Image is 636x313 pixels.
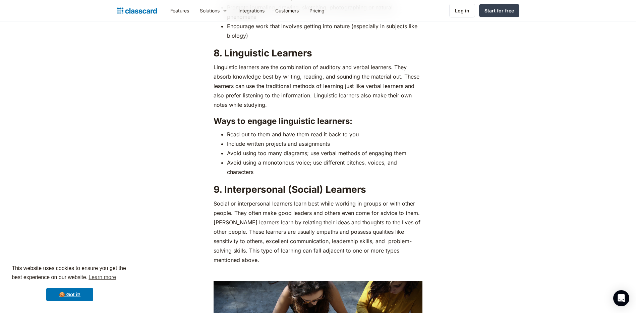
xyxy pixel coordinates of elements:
[214,199,422,265] p: Social or interpersonal learners learn best while working in groups or with other people. They of...
[304,3,330,18] a: Pricing
[194,3,233,18] div: Solutions
[233,3,270,18] a: Integrations
[449,4,475,17] a: Log in
[214,184,366,195] strong: 9. Interpersonal (Social) Learners
[46,288,93,301] a: dismiss cookie message
[227,130,422,139] li: Read out to them and have them read it back to you
[88,272,117,282] a: learn more about cookies
[214,116,352,126] strong: Ways to engage linguistic learners:
[12,264,128,282] span: This website uses cookies to ensure you get the best experience on our website.
[227,158,422,177] li: Avoid using a monotonous voice; use different pitches, voices, and characters
[227,139,422,148] li: Include written projects and assignments
[214,47,312,59] strong: 8. Linguistic Learners
[484,7,514,14] div: Start for free
[5,258,134,308] div: cookieconsent
[227,21,422,40] li: Encourage work that involves getting into nature (especially in subjects like biology)
[165,3,194,18] a: Features
[214,268,422,277] p: ‍
[270,3,304,18] a: Customers
[613,290,629,306] div: Open Intercom Messenger
[200,7,220,14] div: Solutions
[214,62,422,109] p: Linguistic learners are the combination of auditory and verbal learners. They absorb knowledge be...
[455,7,469,14] div: Log in
[117,6,157,15] a: home
[479,4,519,17] a: Start for free
[227,148,422,158] li: Avoid using too many diagrams; use verbal methods of engaging them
